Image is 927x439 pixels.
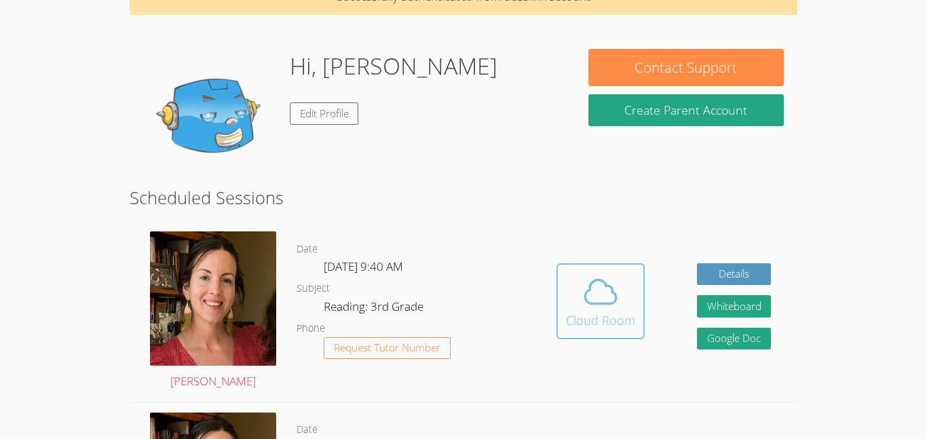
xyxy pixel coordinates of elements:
[324,259,403,274] span: [DATE] 9:40 AM
[566,311,635,330] div: Cloud Room
[130,185,797,210] h2: Scheduled Sessions
[588,49,784,86] button: Contact Support
[334,343,440,353] span: Request Tutor Number
[150,231,276,392] a: [PERSON_NAME]
[697,263,772,286] a: Details
[290,49,497,83] h1: Hi, [PERSON_NAME]
[290,102,359,125] a: Edit Profile
[697,328,772,350] a: Google Doc
[324,337,451,360] button: Request Tutor Number
[297,320,325,337] dt: Phone
[150,231,276,366] img: IMG_4957.jpeg
[297,280,330,297] dt: Subject
[143,49,279,185] img: default.png
[324,297,426,320] dd: Reading: 3rd Grade
[297,241,318,258] dt: Date
[297,421,318,438] dt: Date
[556,263,645,339] button: Cloud Room
[697,295,772,318] button: Whiteboard
[588,94,784,126] button: Create Parent Account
